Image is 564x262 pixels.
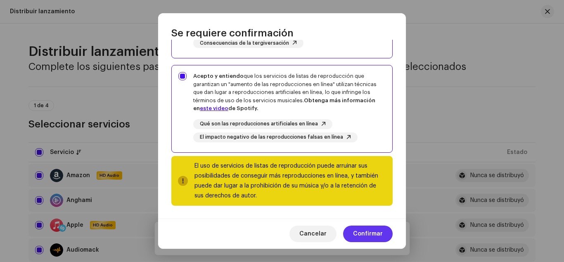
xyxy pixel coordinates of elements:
[289,226,337,242] button: Cancelar
[200,106,228,111] a: este video
[194,161,386,201] div: El uso de servicios de listas de reproducción puede arruinar sus posibilidades de conseguir más r...
[200,121,318,127] span: Qué son las reproducciones artificiales en línea
[193,72,386,113] div: que los servicios de listas de reproducción que garantizan un "aumento de las reproducciones en l...
[193,73,244,79] strong: Acepto y entiendo
[171,26,294,40] span: Se requiere confirmación
[200,135,343,140] span: El impacto negativo de las reproducciones falsas en línea
[299,226,327,242] span: Cancelar
[343,226,393,242] button: Confirmar
[171,65,393,153] p-togglebutton: Acepto y entiendoque los servicios de listas de reproducción que garantizan un "aumento de las re...
[193,98,375,111] strong: Obtenga más información en de Spotify.
[353,226,383,242] span: Confirmar
[200,41,289,46] span: Consecuencias de la tergiversación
